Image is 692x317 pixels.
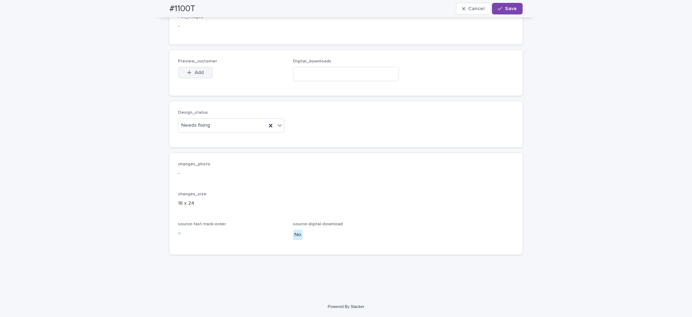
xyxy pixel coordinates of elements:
[178,110,208,115] span: Design_status
[178,162,210,166] span: changes_photo
[178,222,226,226] span: source-fast-track-order
[468,6,484,11] span: Cancel
[195,70,204,75] span: Add
[178,59,217,64] span: Preview_customer
[178,22,514,30] p: -
[293,59,331,64] span: Digital_downloads
[456,3,491,14] button: Cancel
[178,15,203,19] span: Pet_Images
[181,122,210,129] span: Needs fixing
[293,230,303,240] div: No
[178,67,213,78] button: Add
[178,200,514,207] p: 18 x 24
[178,170,514,177] p: -
[328,304,364,309] a: Powered By Stacker
[178,192,207,196] span: changes_size
[492,3,523,14] button: Save
[293,222,343,226] span: source-digital-download
[505,6,517,11] span: Save
[169,4,195,14] h2: #1100T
